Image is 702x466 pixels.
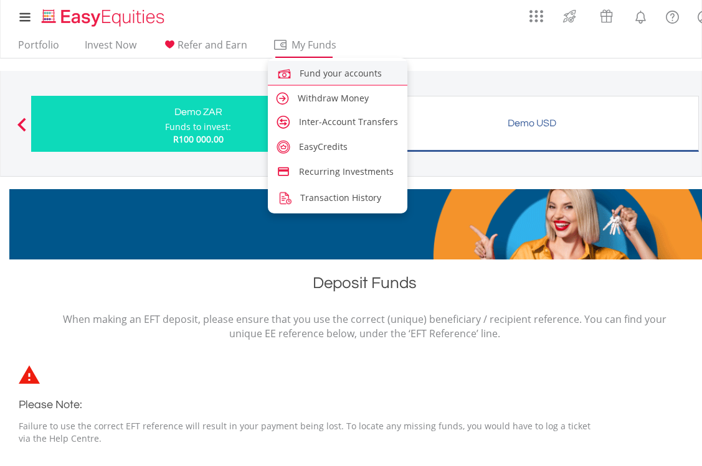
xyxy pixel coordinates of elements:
[588,3,625,26] a: Vouchers
[178,38,247,52] span: Refer and Earn
[299,165,394,177] span: Recurring Investments
[299,116,398,128] span: Inter-Account Transfers
[529,9,543,23] img: grid-menu-icon.svg
[657,3,688,28] a: FAQ's and Support
[157,39,252,58] a: Refer and Earn
[62,312,666,341] p: When making an EFT deposit, please ensure that you use the correct (unique) beneficiary / recipie...
[39,103,358,121] div: Demo ZAR
[9,124,34,136] button: Previous
[300,192,381,203] span: Transaction History
[19,365,40,384] img: statements-icon-error-satrix.svg
[165,121,231,133] div: Funds to invest:
[268,86,407,109] a: caret-right.svg Withdraw Money
[268,185,407,208] a: transaction-history.png Transaction History
[19,420,604,445] p: Failure to use the correct EFT reference will result in your payment being lost. To locate any mi...
[80,39,141,58] a: Invest Now
[521,3,551,23] a: AppsGrid
[277,165,290,179] img: credit-card.svg
[298,92,369,104] span: Withdraw Money
[299,141,348,152] span: EasyCredits
[277,115,290,129] img: account-transfer.svg
[268,161,407,180] a: credit-card.svg Recurring Investments
[268,136,407,156] a: easy-credits.svg EasyCredits
[300,67,382,79] span: Fund your accounts
[39,7,169,28] img: EasyEquities_Logo.png
[596,6,617,26] img: vouchers-v2.svg
[37,3,169,28] a: Home page
[273,37,354,53] span: My Funds
[277,190,293,207] img: transaction-history.png
[625,3,657,28] a: Notifications
[13,39,64,58] a: Portfolio
[372,114,691,132] div: Demo USD
[276,65,293,82] img: fund.svg
[559,6,580,26] img: thrive-v2.svg
[173,133,224,145] span: R100 000.00
[268,111,407,131] a: account-transfer.svg Inter-Account Transfers
[277,140,290,154] img: easy-credits.svg
[268,61,407,84] a: fund.svg Fund your accounts
[19,396,604,414] h3: Please Note:
[274,90,291,107] img: caret-right.svg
